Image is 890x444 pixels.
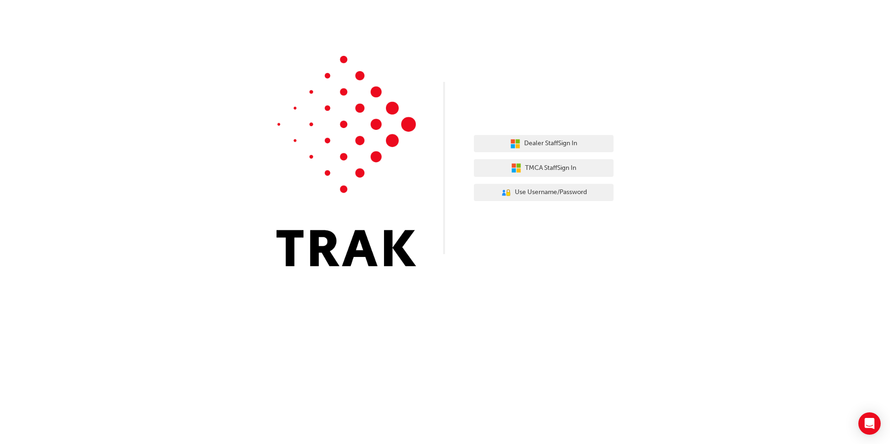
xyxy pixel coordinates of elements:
button: TMCA StaffSign In [474,159,614,177]
span: TMCA Staff Sign In [525,163,576,174]
button: Dealer StaffSign In [474,135,614,153]
span: Use Username/Password [515,187,587,198]
button: Use Username/Password [474,184,614,202]
div: Open Intercom Messenger [858,412,881,435]
img: Trak [276,56,416,266]
span: Dealer Staff Sign In [524,138,577,149]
